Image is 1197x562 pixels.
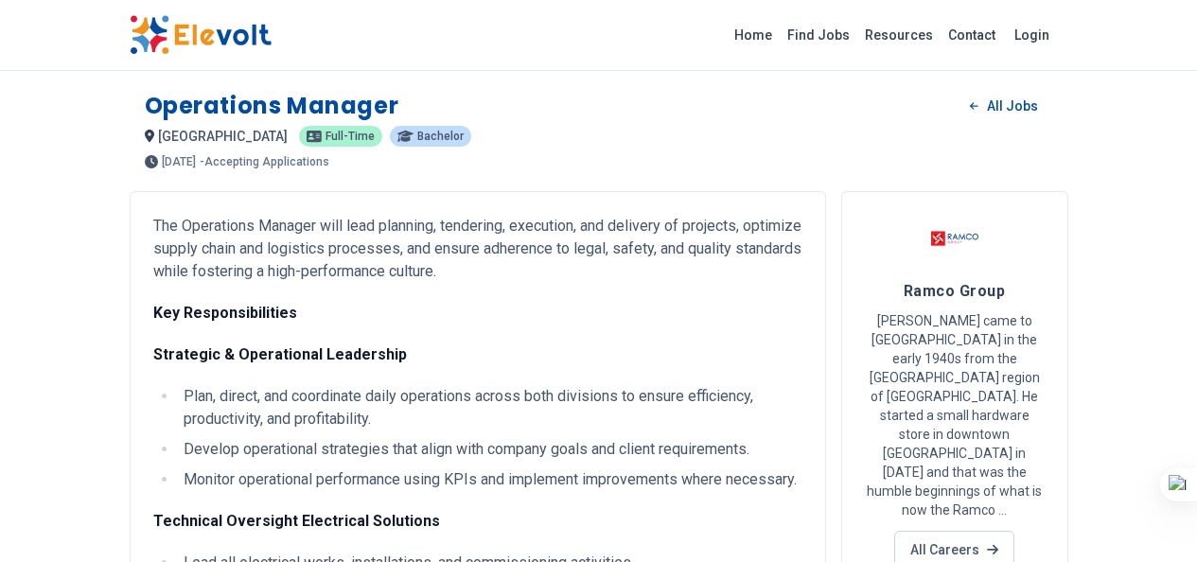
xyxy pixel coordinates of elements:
a: Contact [941,20,1003,50]
p: - Accepting Applications [200,156,329,167]
a: Find Jobs [780,20,857,50]
span: [DATE] [162,156,196,167]
a: All Jobs [955,92,1052,120]
p: The Operations Manager will lead planning, tendering, execution, and delivery of projects, optimi... [153,215,802,283]
img: Ramco Group [931,215,978,262]
span: Bachelor [417,131,464,142]
a: Home [727,20,780,50]
img: Elevolt [130,15,272,55]
li: Develop operational strategies that align with company goals and client requirements. [178,438,802,461]
h1: Operations Manager [145,91,399,121]
span: [GEOGRAPHIC_DATA] [158,129,288,144]
li: Monitor operational performance using KPIs and implement improvements where necessary. [178,468,802,491]
p: [PERSON_NAME] came to [GEOGRAPHIC_DATA] in the early 1940s from the [GEOGRAPHIC_DATA] region of [... [865,311,1045,519]
li: Plan, direct, and coordinate daily operations across both divisions to ensure efficiency, product... [178,385,802,430]
strong: Strategic & Operational Leadership [153,345,407,363]
span: Full-time [326,131,375,142]
span: Ramco Group [904,282,1005,300]
a: Login [1003,16,1061,54]
a: Resources [857,20,941,50]
strong: Key Responsibilities [153,304,297,322]
strong: Technical Oversight Electrical Solutions [153,512,440,530]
